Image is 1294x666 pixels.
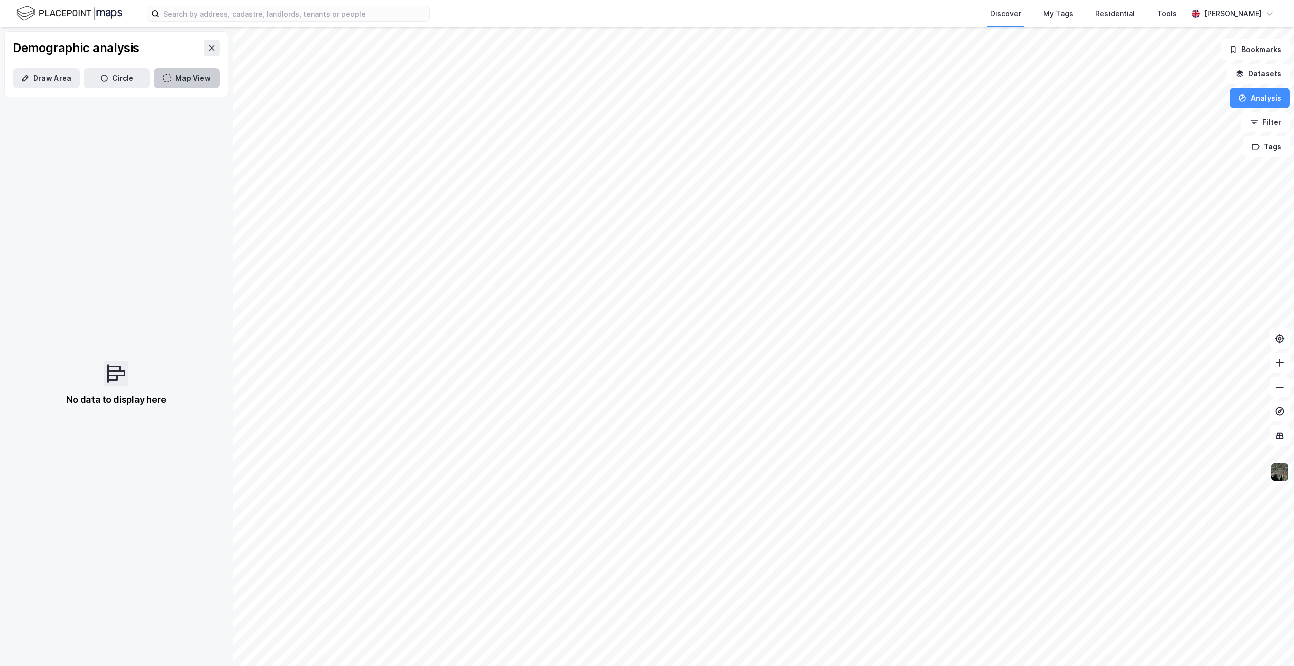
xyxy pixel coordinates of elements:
iframe: Chat Widget [1243,617,1294,666]
div: Residential [1095,8,1135,20]
div: [PERSON_NAME] [1204,8,1262,20]
input: Search by address, cadastre, landlords, tenants or people [159,6,429,21]
button: Circle [84,68,150,88]
button: Tags [1243,136,1290,157]
div: No data to display here [52,394,181,406]
div: Demographic analysis [13,40,140,56]
div: Discover [990,8,1021,20]
div: Tools [1157,8,1177,20]
button: Map View [154,68,220,88]
button: Draw Area [13,68,80,88]
button: Datasets [1227,64,1290,84]
img: logo.f888ab2527a4732fd821a326f86c7f29.svg [16,5,122,22]
img: 9k= [1270,462,1289,482]
button: Analysis [1230,88,1290,108]
button: Bookmarks [1221,39,1290,60]
button: Filter [1241,112,1290,132]
div: My Tags [1043,8,1073,20]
